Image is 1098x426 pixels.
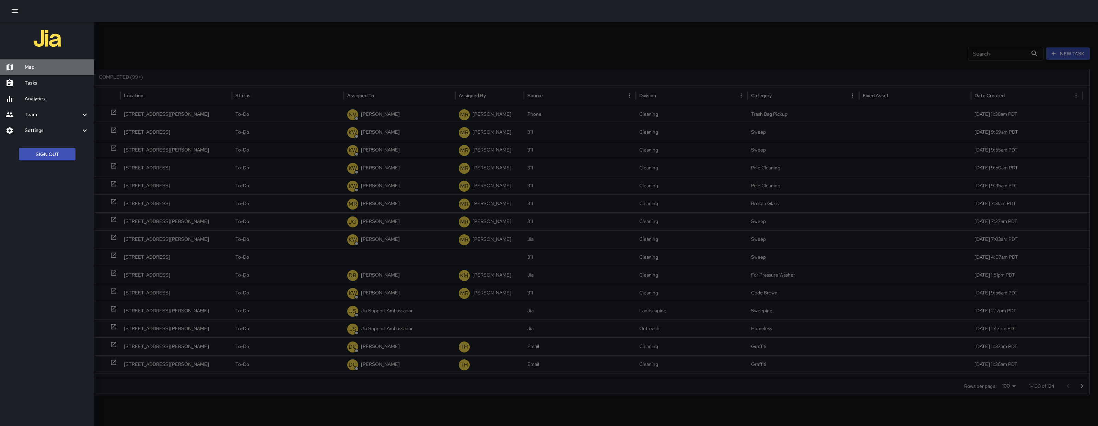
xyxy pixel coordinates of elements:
[19,148,75,161] button: Sign Out
[25,64,89,71] h6: Map
[25,95,89,103] h6: Analytics
[25,79,89,87] h6: Tasks
[25,111,81,119] h6: Team
[25,127,81,134] h6: Settings
[34,25,61,52] img: jia-logo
